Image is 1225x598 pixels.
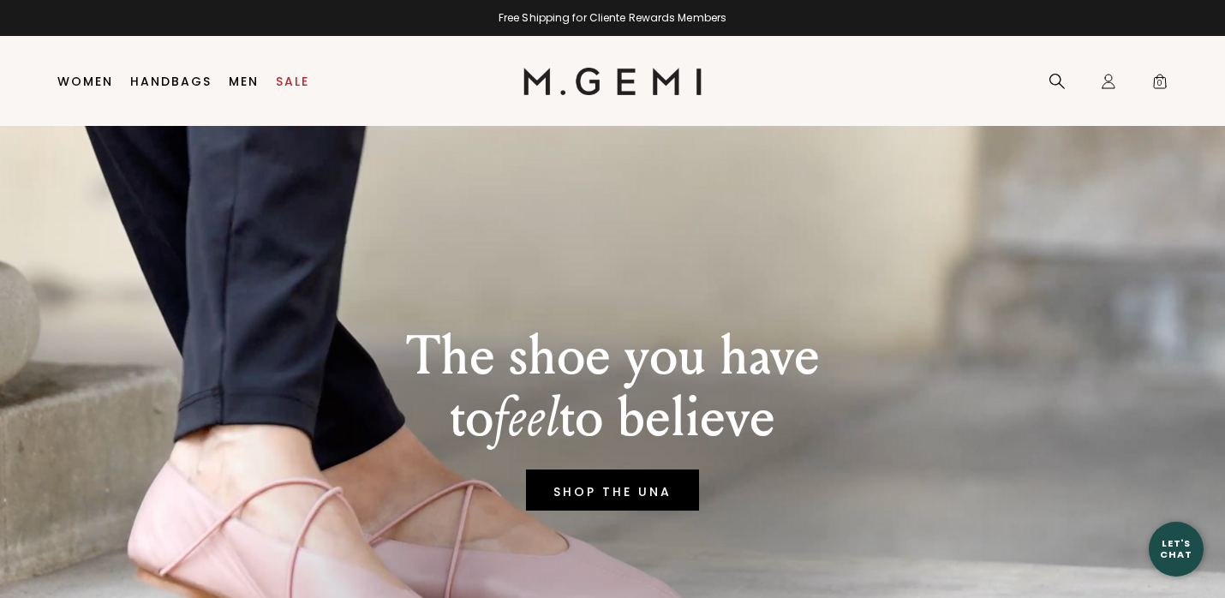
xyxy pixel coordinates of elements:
[493,385,559,451] em: feel
[523,68,702,95] img: M.Gemi
[406,387,820,449] p: to to believe
[130,75,212,88] a: Handbags
[526,469,699,511] a: SHOP THE UNA
[57,75,113,88] a: Women
[406,326,820,387] p: The shoe you have
[229,75,259,88] a: Men
[1149,538,1204,559] div: Let's Chat
[276,75,309,88] a: Sale
[1151,76,1168,93] span: 0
